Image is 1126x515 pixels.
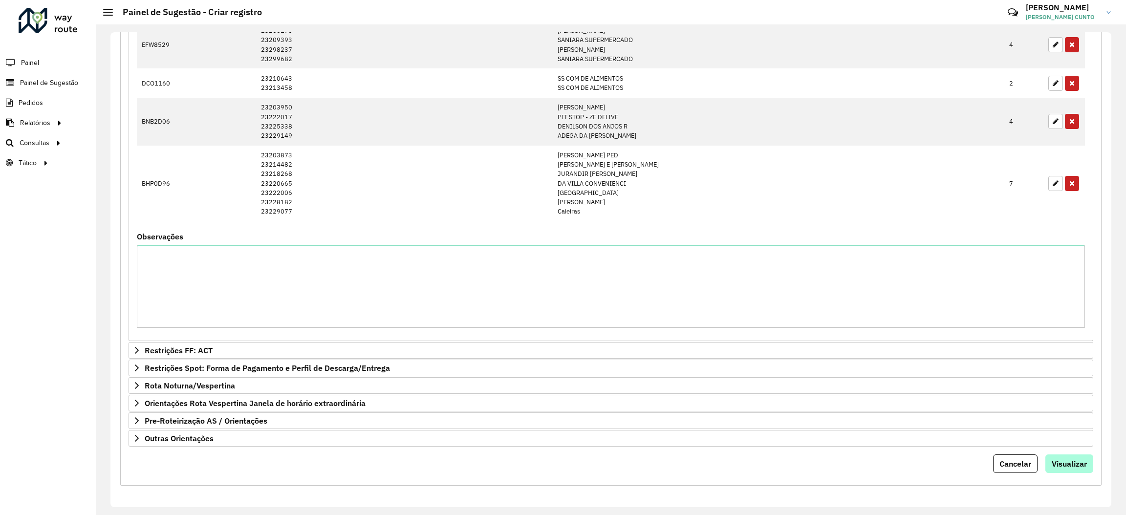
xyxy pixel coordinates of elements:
td: [PERSON_NAME] PED [PERSON_NAME] E [PERSON_NAME] JURANDIR [PERSON_NAME] DA VILLA CONVENIENCI [GEOG... [552,146,1004,221]
td: SS COM DE ALIMENTOS SS COM DE ALIMENTOS [552,68,1004,97]
a: Contato Rápido [1002,2,1023,23]
span: Restrições FF: ACT [145,346,213,354]
td: BNB2D06 [137,98,256,146]
span: Outras Orientações [145,434,214,442]
a: Pre-Roteirização AS / Orientações [129,412,1093,429]
button: Visualizar [1045,454,1093,473]
td: 4 [1004,21,1043,69]
td: 4 [1004,98,1043,146]
td: 23206170 23209393 23298237 23299682 [256,21,552,69]
span: Painel [21,58,39,68]
span: Consultas [20,138,49,148]
label: Observações [137,231,183,242]
a: Rota Noturna/Vespertina [129,377,1093,394]
span: Orientações Rota Vespertina Janela de horário extraordinária [145,399,366,407]
h2: Painel de Sugestão - Criar registro [113,7,262,18]
td: DCO1160 [137,68,256,97]
span: Relatórios [20,118,50,128]
a: Orientações Rota Vespertina Janela de horário extraordinária [129,395,1093,411]
td: [PERSON_NAME] SANIARA SUPERMERCADO [PERSON_NAME] SANIARA SUPERMERCADO [552,21,1004,69]
span: Rota Noturna/Vespertina [145,382,235,389]
span: Pedidos [19,98,43,108]
span: Restrições Spot: Forma de Pagamento e Perfil de Descarga/Entrega [145,364,390,372]
button: Cancelar [993,454,1038,473]
td: 23203873 23214482 23218268 23220665 23222006 23228182 23229077 [256,146,552,221]
td: 7 [1004,146,1043,221]
span: Tático [19,158,37,168]
td: 2 [1004,68,1043,97]
td: EFW8529 [137,21,256,69]
span: Visualizar [1052,459,1087,469]
td: [PERSON_NAME] PIT STOP - ZE DELIVE DENILSON DOS ANJOS R ADEGA DA [PERSON_NAME] [552,98,1004,146]
span: [PERSON_NAME] CUNTO [1026,13,1099,21]
span: Cancelar [999,459,1031,469]
a: Outras Orientações [129,430,1093,447]
span: Pre-Roteirização AS / Orientações [145,417,267,425]
span: Painel de Sugestão [20,78,78,88]
a: Restrições Spot: Forma de Pagamento e Perfil de Descarga/Entrega [129,360,1093,376]
h3: [PERSON_NAME] [1026,3,1099,12]
a: Restrições FF: ACT [129,342,1093,359]
td: 23210643 23213458 [256,68,552,97]
td: 23203950 23222017 23225338 23229149 [256,98,552,146]
td: BHP0D96 [137,146,256,221]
